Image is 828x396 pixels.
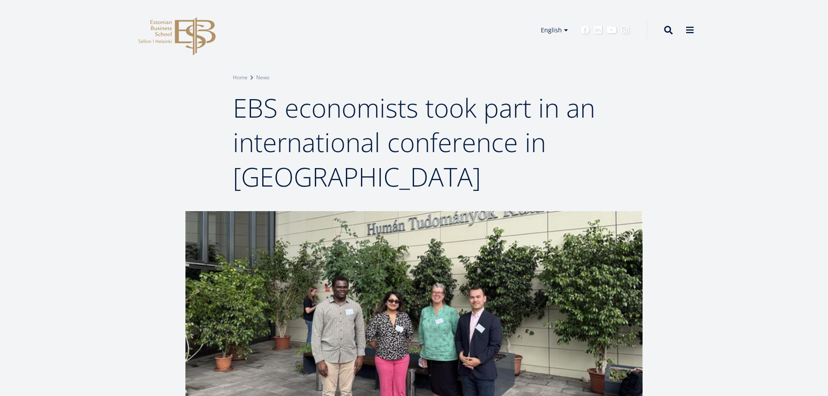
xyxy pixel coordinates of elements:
a: Linkedin [594,26,602,34]
a: Home [233,73,248,82]
span: EBS economists took part in an international conference in [GEOGRAPHIC_DATA] [233,90,595,194]
a: Instagram [621,26,630,34]
a: Youtube [607,26,617,34]
a: Facebook [581,26,590,34]
a: News [256,73,270,82]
